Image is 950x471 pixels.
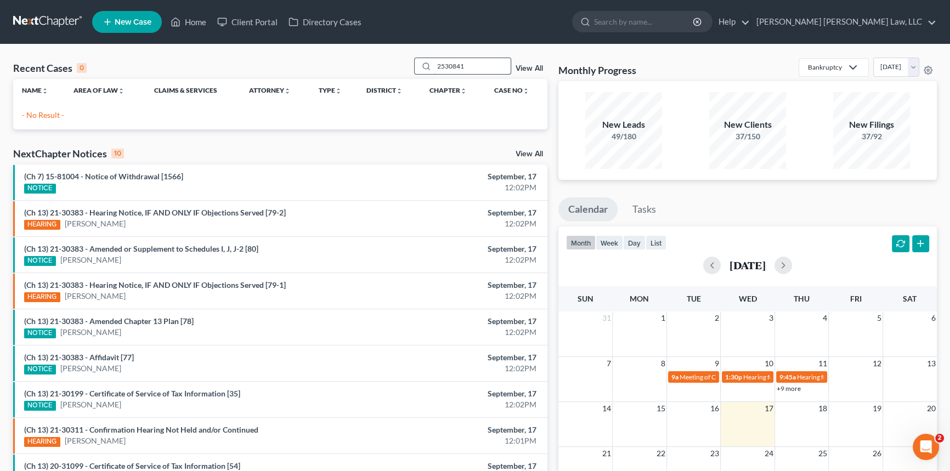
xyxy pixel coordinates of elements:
[24,389,240,398] a: (Ch 13) 21-30199 - Certificate of Service of Tax Information [35]
[935,434,944,442] span: 2
[24,244,258,253] a: (Ch 13) 21-30383 - Amended or Supplement to Schedules I, J, J-2 [80]
[764,447,774,460] span: 24
[833,118,910,131] div: New Filings
[24,316,194,326] a: (Ch 13) 21-30383 - Amended Chapter 13 Plan [78]
[283,12,367,32] a: Directory Cases
[118,88,125,94] i: unfold_more
[768,311,774,325] span: 3
[460,88,467,94] i: unfold_more
[630,294,649,303] span: Mon
[429,86,467,94] a: Chapterunfold_more
[212,12,283,32] a: Client Portal
[926,357,937,370] span: 13
[709,447,720,460] span: 23
[319,86,342,94] a: Typeunfold_more
[24,437,60,447] div: HEARING
[13,61,87,75] div: Recent Cases
[660,311,666,325] span: 1
[872,447,883,460] span: 26
[335,88,342,94] i: unfold_more
[578,294,593,303] span: Sun
[65,435,126,446] a: [PERSON_NAME]
[714,311,720,325] span: 2
[797,373,941,381] span: Hearing for [PERSON_NAME] & [PERSON_NAME]
[743,373,829,381] span: Hearing for [PERSON_NAME]
[60,399,121,410] a: [PERSON_NAME]
[764,357,774,370] span: 10
[709,131,786,142] div: 37/150
[686,294,700,303] span: Tue
[373,171,536,182] div: September, 17
[373,207,536,218] div: September, 17
[601,402,612,415] span: 14
[373,363,536,374] div: 12:02PM
[817,402,828,415] span: 18
[65,291,126,302] a: [PERSON_NAME]
[558,197,618,222] a: Calendar
[373,291,536,302] div: 12:02PM
[373,327,536,338] div: 12:02PM
[24,425,258,434] a: (Ch 13) 21-30311 - Confirmation Hearing Not Held and/or Continued
[623,235,646,250] button: day
[24,208,286,217] a: (Ch 13) 21-30383 - Hearing Notice, IF AND ONLY IF Objections Served [79-2]
[24,256,56,266] div: NOTICE
[930,311,937,325] span: 6
[373,424,536,435] div: September, 17
[709,118,786,131] div: New Clients
[606,357,612,370] span: 7
[872,402,883,415] span: 19
[434,58,511,74] input: Search by name...
[779,373,796,381] span: 9:45a
[601,311,612,325] span: 31
[373,316,536,327] div: September, 17
[777,384,801,393] a: +9 more
[373,218,536,229] div: 12:02PM
[396,88,403,94] i: unfold_more
[601,447,612,460] span: 21
[876,311,883,325] span: 5
[24,292,60,302] div: HEARING
[60,363,121,374] a: [PERSON_NAME]
[494,86,529,94] a: Case Nounfold_more
[623,197,666,222] a: Tasks
[714,357,720,370] span: 9
[523,88,529,94] i: unfold_more
[24,365,56,374] div: NOTICE
[646,235,666,250] button: list
[373,280,536,291] div: September, 17
[373,399,536,410] div: 12:02PM
[24,401,56,411] div: NOTICE
[284,88,291,94] i: unfold_more
[373,388,536,399] div: September, 17
[24,172,183,181] a: (Ch 7) 15-81004 - Notice of Withdrawal [1566]
[111,149,124,158] div: 10
[822,311,828,325] span: 4
[13,147,124,160] div: NextChapter Notices
[42,88,48,94] i: unfold_more
[73,86,125,94] a: Area of Lawunfold_more
[24,461,240,470] a: (Ch 13) 20-31099 - Certificate of Service of Tax Information [54]
[751,12,936,32] a: [PERSON_NAME] [PERSON_NAME] Law, LLC
[764,402,774,415] span: 17
[596,235,623,250] button: week
[24,184,56,194] div: NOTICE
[373,352,536,363] div: September, 17
[913,434,939,460] iframe: Intercom live chat
[817,447,828,460] span: 25
[65,218,126,229] a: [PERSON_NAME]
[24,280,286,290] a: (Ch 13) 21-30383 - Hearing Notice, IF AND ONLY IF Objections Served [79-1]
[115,18,151,26] span: New Case
[24,328,56,338] div: NOTICE
[373,254,536,265] div: 12:02PM
[713,12,750,32] a: Help
[558,64,636,77] h3: Monthly Progress
[817,357,828,370] span: 11
[725,373,742,381] span: 1:30p
[373,243,536,254] div: September, 17
[373,182,536,193] div: 12:02PM
[660,357,666,370] span: 8
[60,327,121,338] a: [PERSON_NAME]
[903,294,917,303] span: Sat
[249,86,291,94] a: Attorneyunfold_more
[165,12,212,32] a: Home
